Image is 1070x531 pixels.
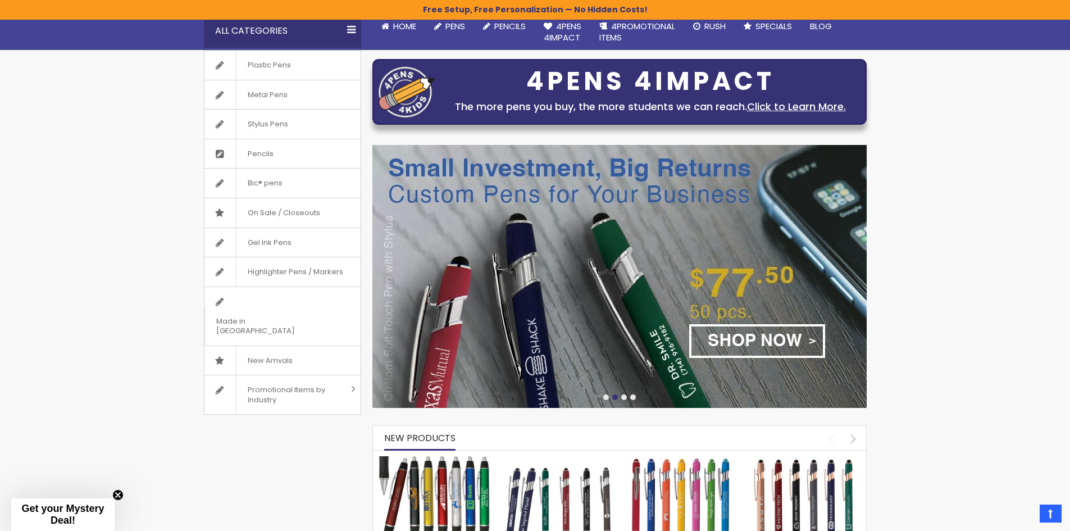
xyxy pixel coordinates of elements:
[372,14,425,39] a: Home
[204,139,361,169] a: Pencils
[236,51,302,80] span: Plastic Pens
[236,139,285,169] span: Pencils
[204,198,361,228] a: On Sale / Closeouts
[599,20,675,43] span: 4PROMOTIONAL ITEMS
[236,228,303,257] span: Gel Ink Pens
[535,14,590,51] a: 4Pens4impact
[590,14,684,51] a: 4PROMOTIONALITEMS
[372,145,867,408] img: /custom-soft-touch-pen-metal-barrel.html
[625,456,737,465] a: Ellipse Softy Brights with Stylus Pen - Laser
[425,14,474,39] a: Pens
[204,307,333,346] span: Made in [GEOGRAPHIC_DATA]
[474,14,535,39] a: Pencils
[204,110,361,139] a: Stylus Pens
[735,14,801,39] a: Specials
[544,20,581,43] span: 4Pens 4impact
[440,99,860,115] div: The more pens you buy, the more students we can reach.
[204,375,361,414] a: Promotional Items by Industry
[393,20,416,32] span: Home
[236,169,294,198] span: Bic® pens
[844,429,863,448] div: next
[204,80,361,110] a: Metal Pens
[204,346,361,375] a: New Arrivals
[502,456,614,465] a: Custom Soft Touch Metal Pen - Stylus Top
[236,346,304,375] span: New Arrivals
[384,432,456,444] span: New Products
[810,20,832,32] span: Blog
[236,198,331,228] span: On Sale / Closeouts
[379,66,435,117] img: four_pen_logo.png
[204,14,361,48] div: All Categories
[748,456,860,465] a: Ellipse Softy Rose Gold Classic with Stylus Pen - Silver Laser
[204,257,361,287] a: Highlighter Pens / Markers
[204,287,361,346] a: Made in [GEOGRAPHIC_DATA]
[440,70,860,93] div: 4PENS 4IMPACT
[747,99,846,114] a: Click to Learn More.
[204,169,361,198] a: Bic® pens
[236,375,347,414] span: Promotional Items by Industry
[236,110,299,139] span: Stylus Pens
[204,51,361,80] a: Plastic Pens
[204,228,361,257] a: Gel Ink Pens
[801,14,841,39] a: Blog
[494,20,526,32] span: Pencils
[112,489,124,501] button: Close teaser
[445,20,465,32] span: Pens
[704,20,726,32] span: Rush
[21,503,104,526] span: Get your Mystery Deal!
[822,429,841,448] div: prev
[755,20,792,32] span: Specials
[236,257,354,287] span: Highlighter Pens / Markers
[977,501,1070,531] iframe: Google Customer Reviews
[11,498,115,531] div: Get your Mystery Deal!Close teaser
[379,456,491,465] a: The Barton Custom Pens Special Offer
[684,14,735,39] a: Rush
[236,80,299,110] span: Metal Pens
